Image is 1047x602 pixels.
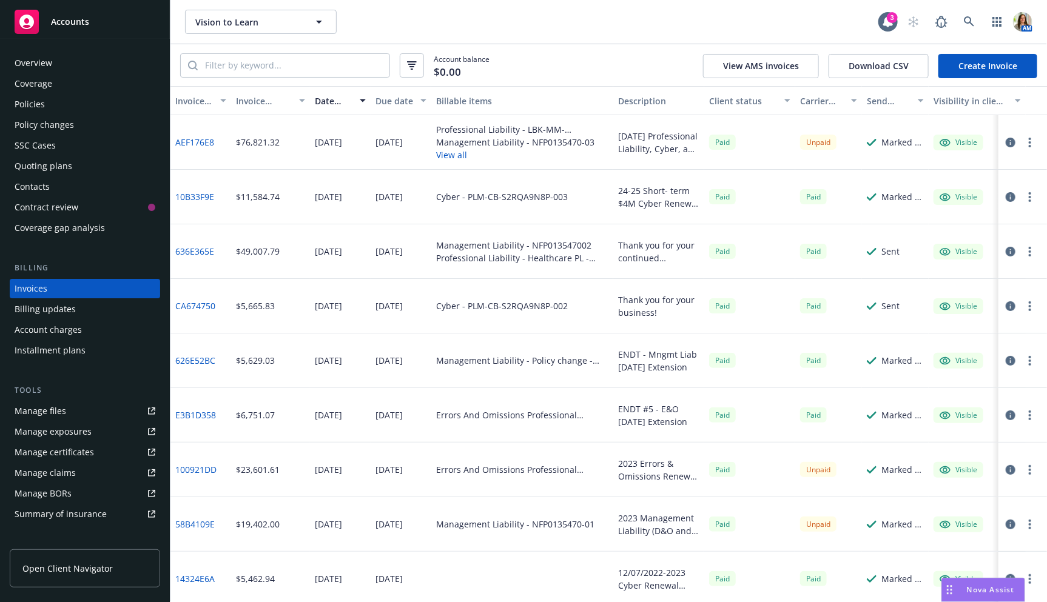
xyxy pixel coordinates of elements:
div: Sent [881,245,900,258]
div: Billing [10,262,160,274]
div: Invoice ID [175,95,213,107]
div: Marked as sent [881,190,924,203]
div: Invoice amount [236,95,292,107]
div: Paid [800,571,827,586]
div: Policy changes [15,115,74,135]
a: 636E365E [175,245,214,258]
div: Unpaid [800,135,837,150]
a: Coverage gap analysis [10,218,160,238]
a: Summary of insurance [10,504,160,524]
a: CA674750 [175,299,215,312]
a: Installment plans [10,341,160,360]
a: Start snowing [901,10,926,34]
div: Paid [709,571,736,586]
div: $19,402.00 [236,518,280,530]
div: Visible [940,137,977,148]
button: Description [613,86,704,115]
div: Manage files [15,401,66,421]
a: Manage exposures [10,422,160,441]
div: Professional Liability - LBK-MM-000000332-00 [436,123,608,136]
div: Paid [709,353,736,368]
div: 2023 Errors & Omissions Renewal Premium: $22,435.00 CA SL Tax: $676.05 CA SL Fee: $40.56 Broker F... [618,457,699,483]
div: Send result [867,95,911,107]
div: Coverage gap analysis [15,218,105,238]
a: Accounts [10,5,160,39]
div: Visibility in client dash [934,95,1008,107]
span: Nova Assist [967,584,1015,595]
span: Paid [800,407,827,423]
div: [DATE] [315,572,342,585]
a: E3B1D358 [175,409,216,421]
div: Thank you for your continued partnership! [618,239,699,264]
img: photo [1013,12,1032,32]
div: Professional Liability - Healthcare PL - H24MSS2042303 [436,252,608,264]
div: Contacts [15,177,50,196]
div: Visible [940,464,977,475]
div: Tools [10,384,160,396]
button: Client status [704,86,795,115]
a: Report a Bug [929,10,954,34]
a: SSC Cases [10,136,160,155]
div: [DATE] [375,299,403,312]
div: Coverage [15,74,52,93]
div: [DATE] [315,136,342,149]
div: Marked as sent [881,354,924,367]
button: Due date [371,86,431,115]
div: 24-25 Short- term $4M Cyber Renewal Thank you for your business! [618,184,699,210]
div: [DATE] [315,299,342,312]
button: Invoice amount [231,86,310,115]
a: Overview [10,53,160,73]
button: Download CSV [829,54,929,78]
button: Carrier status [795,86,862,115]
button: Send result [862,86,929,115]
div: [DATE] [315,245,342,258]
a: Contract review [10,198,160,217]
div: [DATE] [315,409,342,421]
a: Billing updates [10,299,160,319]
div: [DATE] [315,354,342,367]
button: View all [436,149,608,161]
div: Policies [15,95,45,114]
button: Invoice ID [170,86,231,115]
div: Unpaid [800,462,837,477]
div: Marked as sent [881,136,924,149]
div: Cyber - PLM-CB-S2RQA9N8P-003 [436,190,568,203]
div: Overview [15,53,52,73]
div: $49,007.79 [236,245,280,258]
div: Quoting plans [15,156,72,176]
div: Date issued [315,95,352,107]
div: Visible [940,246,977,257]
div: $11,584.74 [236,190,280,203]
div: [DATE] [315,518,342,530]
div: SSC Cases [15,136,56,155]
div: [DATE] [375,409,403,421]
input: Filter by keyword... [198,54,389,77]
div: Visible [940,355,977,366]
a: 100921DD [175,463,217,476]
div: Billing updates [15,299,76,319]
span: $0.00 [434,64,461,80]
button: Visibility in client dash [929,86,1026,115]
a: Contacts [10,177,160,196]
div: Paid [709,298,736,313]
span: Paid [800,189,827,204]
div: [DATE] [375,354,403,367]
div: Paid [709,407,736,423]
div: $5,462.94 [236,572,275,585]
div: 3 [887,12,898,23]
div: Errors And Omissions Professional Liability - H23MSS2042302 [436,463,608,476]
a: AEF176E8 [175,136,214,149]
a: Manage BORs [10,484,160,503]
a: Manage certificates [10,443,160,462]
span: Account balance [434,54,490,76]
a: Search [957,10,981,34]
div: ENDT #5 - E&O [DATE] Extension [618,403,699,428]
div: Visible [940,192,977,202]
div: [DATE] [375,136,403,149]
div: Marked as sent [881,409,924,421]
span: Paid [709,135,736,150]
div: Paid [800,298,827,313]
div: 2023 Management Liability (D&O and EPL) Renewal Premium: $19,017.00 Broker Fee: $350.00 Carrier P... [618,512,699,537]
